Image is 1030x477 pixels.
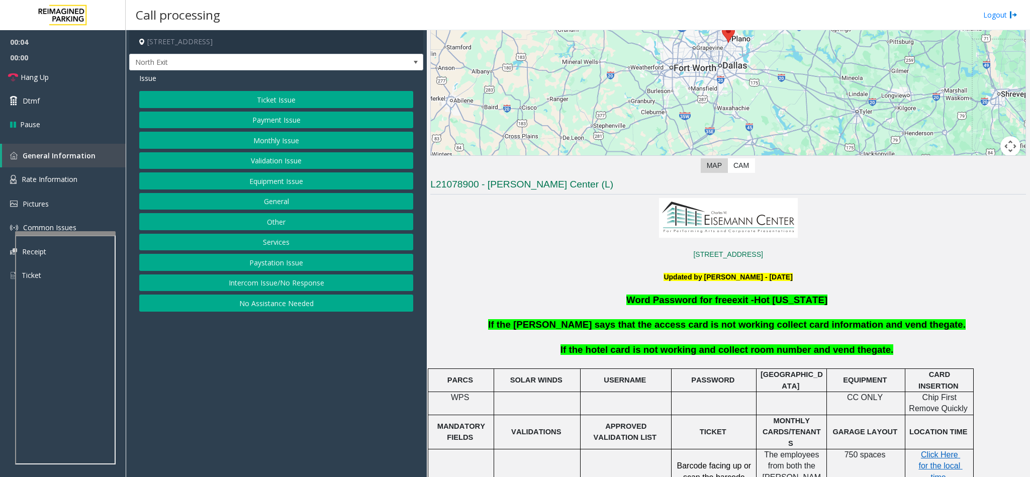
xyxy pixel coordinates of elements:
span: Dtmf [23,96,40,106]
span: WPS [451,393,469,402]
img: fff4a7276ae74cbe868202e4386c404a.jpg [659,198,798,238]
button: Ticket Issue [139,91,413,108]
button: Intercom Issue/No Response [139,274,413,292]
button: No Assistance Needed [139,295,413,312]
a: General Information [2,144,126,167]
h3: Call processing [131,3,225,27]
button: Monthly Issue [139,132,413,149]
span: USERNAME [604,376,646,384]
span: Word Password for free [626,295,732,305]
img: logout [1009,10,1017,20]
span: VALIDATIONS [511,428,561,436]
img: 'icon' [10,201,18,207]
span: Issue [139,73,156,83]
span: 750 spaces [845,450,886,459]
span: CARD INSERTION [918,370,959,390]
span: LOCATION TIME [909,428,968,436]
span: CC ONLY [847,393,883,402]
span: Hang Up [21,72,49,82]
button: General [139,193,413,210]
span: Rate Information [22,174,77,184]
span: If the [PERSON_NAME] says that the access card is not working collect card information and vend the [488,319,944,330]
button: Equipment Issue [139,172,413,189]
span: EQUIPMENT [843,376,887,384]
span: APPROVED VALIDATION LIST [594,422,657,441]
label: CAM [727,158,755,173]
button: Paystation Issue [139,254,413,271]
span: Common Issues [23,223,76,232]
span: gate. [872,344,894,355]
img: Google [433,155,466,168]
span: TICKET [700,428,726,436]
a: [STREET_ADDRESS] [693,250,763,258]
img: 'icon' [10,152,18,159]
button: Payment Issue [139,112,413,129]
button: Other [139,213,413,230]
span: North Exit [130,54,364,70]
span: Hot [US_STATE] [754,295,827,305]
a: Open this area in Google Maps (opens a new window) [433,155,466,168]
span: exit - [732,295,754,305]
h3: L21078900 - [PERSON_NAME] Center (L) [430,178,1026,195]
span: [GEOGRAPHIC_DATA] [761,370,823,390]
button: Map camera controls [1000,136,1020,156]
font: Updated by [PERSON_NAME] - [DATE] [664,273,792,281]
img: 'icon' [10,271,17,280]
button: Validation Issue [139,152,413,169]
label: Map [701,158,728,173]
span: MANDATORY FIELDS [437,422,487,441]
span: PASSWORD [691,376,734,384]
span: SOLAR WINDS [510,376,563,384]
h4: [STREET_ADDRESS] [129,30,423,54]
span: PARCS [447,376,473,384]
img: 'icon' [10,248,17,255]
span: MONTHLY CARDS/TENANTS [763,417,821,447]
div: 2351Performance Drive , Richardson, TX [722,24,735,43]
span: General Information [23,151,96,160]
img: 'icon' [10,224,18,232]
a: Logout [983,10,1017,20]
span: Pause [20,119,40,130]
span: Pictures [23,199,49,209]
img: 'icon' [10,175,17,184]
span: If the hotel card is not working and collect room number and vend the [560,344,872,355]
span: GARAGE LAYOUT [832,428,897,436]
span: gate. [944,319,966,330]
button: Services [139,234,413,251]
